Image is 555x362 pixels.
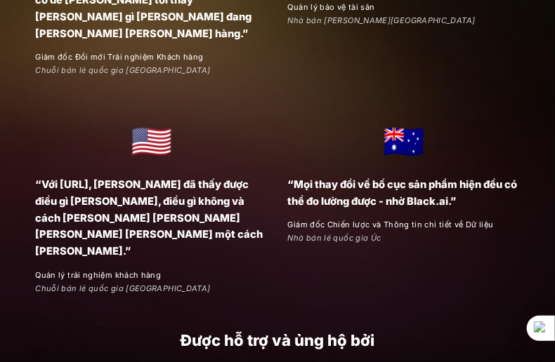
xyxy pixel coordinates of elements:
[35,52,203,62] font: Giám đốc Đổi mới Trải nghiệm Khách hàng
[35,178,263,257] font: “Với [URL], [PERSON_NAME] đã thấy được điều gì [PERSON_NAME], điều gì không và cách [PERSON_NAME]...
[181,331,375,349] font: Được hỗ trợ và ủng hộ bởi
[131,121,172,161] font: 🇺🇸
[35,65,210,75] font: Chuỗi bán lẻ quốc gia [GEOGRAPHIC_DATA]
[288,178,518,208] font: “Mọi thay đổi về bố cục sản phẩm hiện đều có thể đo lường được - nhờ Black.ai.”
[35,283,210,293] font: Chuỗi bán lẻ quốc gia [GEOGRAPHIC_DATA]
[35,270,161,280] font: Quản lý trải nghiệm khách hàng
[288,233,381,243] font: Nhà bán lẻ quốc gia Úc
[288,15,476,25] font: Nhà bán [PERSON_NAME][GEOGRAPHIC_DATA]
[288,220,494,229] font: Giám đốc Chiến lược và Thông tin chi tiết về Dữ liệu
[288,2,375,12] font: Quản lý bảo vệ tài sản
[383,121,424,161] font: 🇦🇺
